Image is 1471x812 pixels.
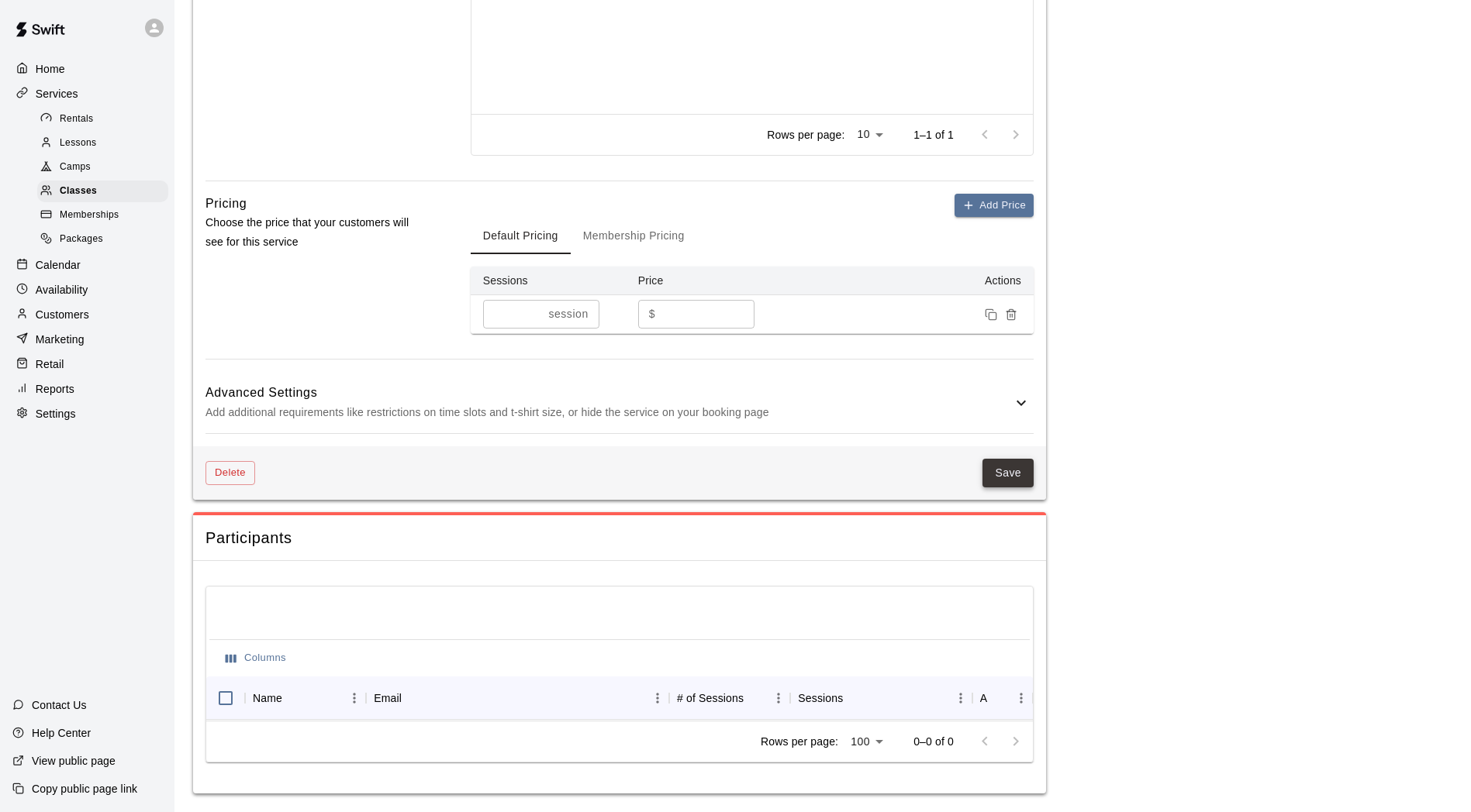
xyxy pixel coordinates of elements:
[12,328,162,351] a: Marketing
[36,257,81,273] p: Calendar
[205,213,421,252] p: Choose the price that your customers will see for this service
[571,217,697,254] button: Membership Pricing
[767,127,844,143] p: Rows per page:
[767,686,790,710] button: Menu
[36,307,89,322] p: Customers
[205,461,255,485] button: Delete
[790,676,972,720] div: Sessions
[669,676,790,720] div: # of Sessions
[12,278,162,301] a: Availability
[343,686,366,710] button: Menu
[60,208,119,223] span: Memberships
[649,306,655,322] p: $
[972,676,1033,720] div: Actions
[548,306,588,322] p: session
[245,676,366,720] div: Name
[222,646,290,670] button: Select columns
[37,180,174,204] a: Classes
[60,232,103,247] span: Packages
[60,184,97,199] span: Classes
[12,82,162,105] a: Services
[12,303,162,326] a: Customers
[12,353,162,376] a: Retail
[205,383,1012,403] h6: Advanced Settings
[955,194,1034,218] button: Add Price
[36,86,78,101] p: Services
[36,406,76,421] p: Settings
[37,156,174,180] a: Camps
[37,204,174,228] a: Memberships
[646,686,669,710] button: Menu
[1010,686,1033,710] button: Menu
[36,61,65,77] p: Home
[471,267,626,295] th: Sessions
[32,753,116,769] p: View public page
[205,372,1034,433] div: Advanced SettingsAdd additional requirements like restrictions on time slots and t-shirt size, or...
[36,332,85,347] p: Marketing
[844,731,889,753] div: 100
[206,720,1033,732] div: No rows
[37,108,168,130] div: Rentals
[36,356,64,372] p: Retail
[761,734,838,749] p: Rows per page:
[843,687,865,709] button: Sort
[677,676,744,720] div: # of Sessions
[60,136,97,151] span: Lessons
[851,123,889,146] div: 10
[37,228,174,252] a: Packages
[37,131,174,155] a: Lessons
[913,127,954,143] p: 1–1 of 1
[36,381,74,397] p: Reports
[471,217,571,254] button: Default Pricing
[32,781,137,797] p: Copy public page link
[781,267,1034,295] th: Actions
[32,697,87,713] p: Contact Us
[12,402,162,425] a: Settings
[913,734,954,749] p: 0–0 of 0
[949,686,972,710] button: Menu
[374,676,402,720] div: Email
[1001,304,1021,325] button: Remove price
[982,459,1034,487] button: Save
[402,687,423,709] button: Sort
[37,229,168,250] div: Packages
[37,181,168,202] div: Classes
[12,377,162,401] a: Reports
[60,112,94,127] span: Rentals
[205,403,1012,422] p: Add additional requirements like restrictions on time slots and t-shirt size, or hide the service...
[980,676,988,720] div: Actions
[981,304,1001,325] button: Duplicate price
[36,282,88,298] p: Availability
[744,687,765,709] button: Sort
[12,253,162,277] a: Calendar
[253,676,282,720] div: Name
[37,157,168,178] div: Camps
[626,267,781,295] th: Price
[205,194,247,214] h6: Pricing
[366,676,669,720] div: Email
[12,57,162,81] a: Home
[282,687,304,709] button: Sort
[988,687,1010,709] button: Sort
[60,160,91,175] span: Camps
[37,205,168,226] div: Memberships
[32,725,91,741] p: Help Center
[37,132,168,154] div: Lessons
[205,528,1034,549] span: Participants
[37,107,174,131] a: Rentals
[798,676,843,720] div: Sessions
